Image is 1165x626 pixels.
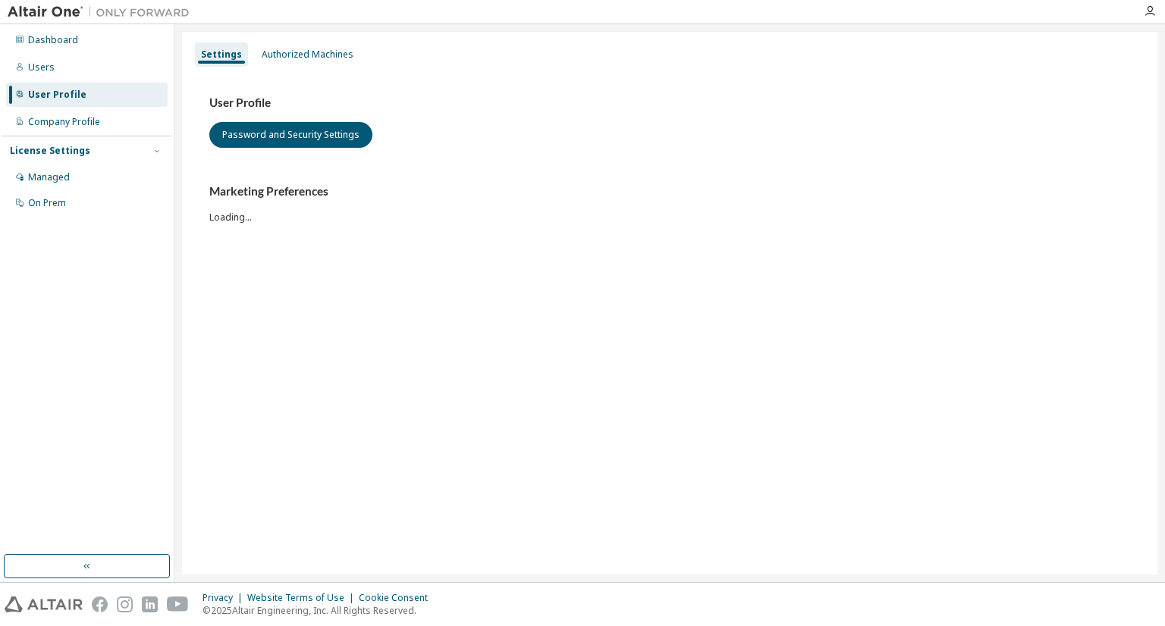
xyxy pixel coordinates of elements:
[209,184,1130,199] h3: Marketing Preferences
[28,34,78,46] div: Dashboard
[28,197,66,209] div: On Prem
[117,596,133,612] img: instagram.svg
[28,171,70,183] div: Managed
[262,49,353,61] div: Authorized Machines
[142,596,158,612] img: linkedin.svg
[8,5,197,20] img: Altair One
[201,49,242,61] div: Settings
[28,61,55,74] div: Users
[5,596,83,612] img: altair_logo.svg
[92,596,108,612] img: facebook.svg
[209,95,1130,111] h3: User Profile
[28,89,86,101] div: User Profile
[10,145,90,157] div: License Settings
[209,184,1130,223] div: Loading...
[203,592,247,604] div: Privacy
[247,592,359,604] div: Website Terms of Use
[28,116,100,128] div: Company Profile
[167,596,189,612] img: youtube.svg
[209,122,372,148] button: Password and Security Settings
[203,604,437,617] p: © 2025 Altair Engineering, Inc. All Rights Reserved.
[359,592,437,604] div: Cookie Consent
